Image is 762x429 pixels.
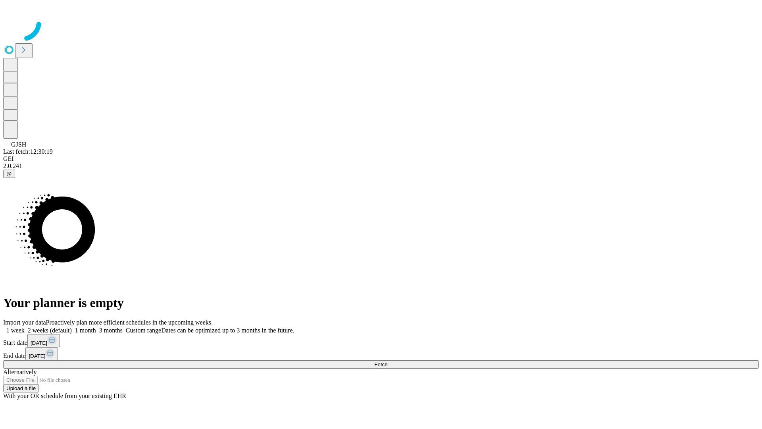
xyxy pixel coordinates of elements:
[28,327,72,334] span: 2 weeks (default)
[3,148,53,155] span: Last fetch: 12:30:19
[25,347,58,360] button: [DATE]
[99,327,123,334] span: 3 months
[126,327,161,334] span: Custom range
[161,327,294,334] span: Dates can be optimized up to 3 months in the future.
[3,347,759,360] div: End date
[3,155,759,162] div: GEI
[11,141,26,148] span: GJSH
[3,319,46,326] span: Import your data
[29,353,45,359] span: [DATE]
[6,171,12,177] span: @
[3,296,759,310] h1: Your planner is empty
[3,384,39,392] button: Upload a file
[6,327,25,334] span: 1 week
[374,361,387,367] span: Fetch
[3,369,37,375] span: Alternatively
[3,170,15,178] button: @
[3,360,759,369] button: Fetch
[46,319,213,326] span: Proactively plan more efficient schedules in the upcoming weeks.
[3,162,759,170] div: 2.0.241
[3,334,759,347] div: Start date
[3,392,126,399] span: With your OR schedule from your existing EHR
[75,327,96,334] span: 1 month
[31,340,47,346] span: [DATE]
[27,334,60,347] button: [DATE]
